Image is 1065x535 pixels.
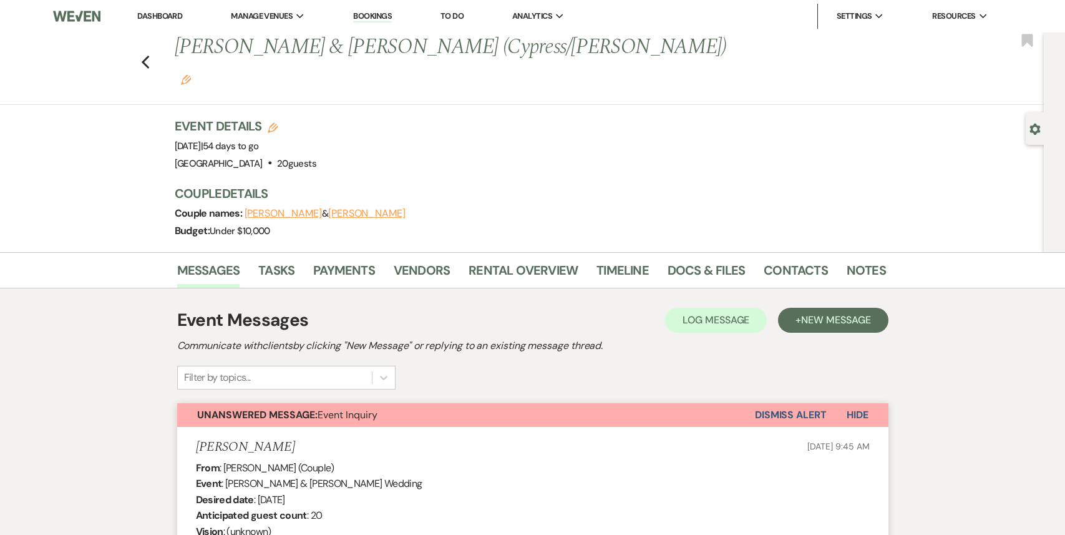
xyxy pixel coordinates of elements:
span: Couple names: [175,207,245,220]
button: Log Message [665,308,767,333]
a: Payments [313,260,375,288]
a: Rental Overview [469,260,578,288]
span: & [245,207,406,220]
button: +New Message [778,308,888,333]
button: Hide [827,403,888,427]
a: Tasks [258,260,294,288]
b: Desired date [196,493,254,506]
img: Weven Logo [53,3,100,29]
span: [DATE] [175,140,259,152]
button: Open lead details [1029,122,1041,134]
b: Anticipated guest count [196,509,307,522]
span: New Message [801,313,870,326]
a: Notes [847,260,886,288]
b: Event [196,477,222,490]
a: Dashboard [137,11,182,21]
b: From [196,461,220,474]
span: Budget: [175,224,210,237]
span: Manage Venues [231,10,293,22]
strong: Unanswered Message: [197,408,318,421]
a: Vendors [394,260,450,288]
a: To Do [440,11,464,21]
span: Hide [847,408,868,421]
span: Under $10,000 [210,225,270,237]
h1: Event Messages [177,307,309,333]
button: Edit [181,74,191,85]
button: Unanswered Message:Event Inquiry [177,403,755,427]
h2: Communicate with clients by clicking "New Message" or replying to an existing message thread. [177,338,888,353]
button: [PERSON_NAME] [328,209,406,218]
span: Analytics [512,10,552,22]
button: Dismiss Alert [755,403,827,427]
span: Event Inquiry [197,408,377,421]
span: [GEOGRAPHIC_DATA] [175,157,263,170]
span: | [201,140,259,152]
div: Filter by topics... [184,370,251,385]
span: Settings [837,10,872,22]
h5: [PERSON_NAME] [196,439,295,455]
button: [PERSON_NAME] [245,209,322,218]
span: Log Message [683,313,749,326]
a: Bookings [353,11,392,22]
h3: Couple Details [175,185,873,202]
a: Contacts [764,260,828,288]
span: 54 days to go [203,140,259,152]
a: Messages [177,260,240,288]
span: Resources [932,10,975,22]
span: [DATE] 9:45 AM [807,441,869,452]
a: Timeline [596,260,649,288]
a: Docs & Files [668,260,745,288]
h3: Event Details [175,117,316,135]
h1: [PERSON_NAME] & [PERSON_NAME] (Cypress/[PERSON_NAME]) [175,32,734,92]
span: 20 guests [277,157,316,170]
